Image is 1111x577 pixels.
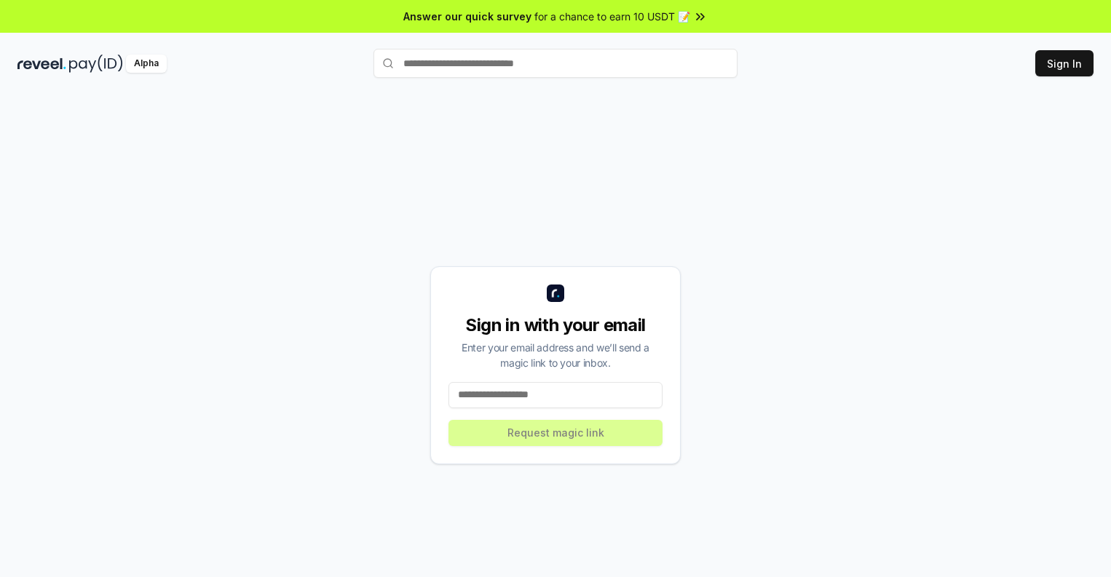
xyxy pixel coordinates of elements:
[17,55,66,73] img: reveel_dark
[534,9,690,24] span: for a chance to earn 10 USDT 📝
[403,9,531,24] span: Answer our quick survey
[69,55,123,73] img: pay_id
[1035,50,1094,76] button: Sign In
[448,314,663,337] div: Sign in with your email
[126,55,167,73] div: Alpha
[547,284,564,302] img: logo_small
[448,340,663,370] div: Enter your email address and we’ll send a magic link to your inbox.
